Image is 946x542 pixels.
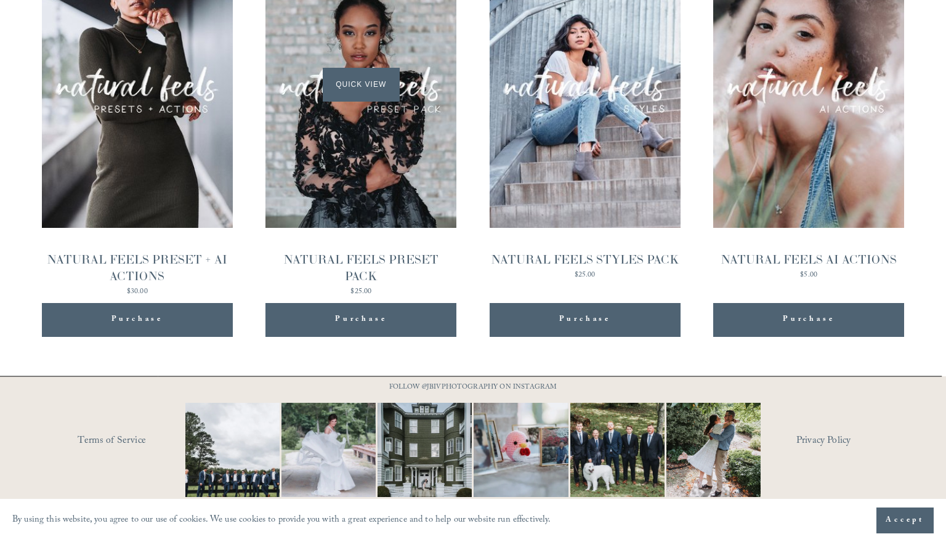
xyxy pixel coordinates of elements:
[559,312,611,328] span: Purchase
[491,251,679,268] div: NATURAL FEELS STYLES PACK
[490,303,681,337] button: Purchase
[721,251,897,268] div: NATURAL FEELS AI ACTIONS
[265,251,456,285] div: NATURAL FEELS PRESET PACK
[365,381,581,395] p: FOLLOW @JBIVPHOTOGRAPHY ON INSTAGRAM
[111,312,163,328] span: Purchase
[265,303,456,337] button: Purchase
[876,508,934,533] button: Accept
[265,288,456,296] div: $25.00
[12,512,551,530] p: By using this website, you agree to our use of cookies. We use cookies to provide you with a grea...
[783,312,835,328] span: Purchase
[713,303,904,337] button: Purchase
[666,387,761,512] img: It&rsquo;s that time of year where weddings and engagements pick up and I get the joy of capturin...
[364,403,486,497] img: Wideshots aren't just &quot;nice to have,&quot; they're a wedding day essential! 🙌 #Wideshotwedne...
[42,303,233,337] button: Purchase
[335,312,387,328] span: Purchase
[162,403,304,497] img: Definitely, not your typical #WideShotWednesday moment. It&rsquo;s all about the suits, the smile...
[78,432,221,451] a: Terms of Service
[42,251,233,285] div: NATURAL FEELS PRESET + AI ACTIONS
[796,432,904,451] a: Privacy Policy
[546,403,688,497] img: Happy #InternationalDogDay to all the pups who have made wedding days, engagement sessions, and p...
[258,403,400,497] img: Not every photo needs to be perfectly still, sometimes the best ones are the ones that feel like ...
[721,272,897,279] div: $5.00
[450,403,592,497] img: This has got to be one of the cutest detail shots I've ever taken for a wedding! 📷 @thewoobles #I...
[323,68,400,102] span: Quick View
[42,288,233,296] div: $30.00
[491,272,679,279] div: $25.00
[886,514,924,527] span: Accept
